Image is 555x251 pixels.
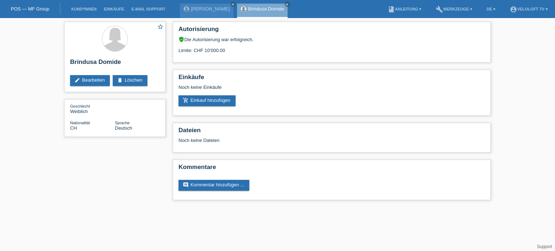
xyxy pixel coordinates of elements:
i: add_shopping_cart [183,98,189,103]
a: close [285,2,290,7]
i: account_circle [510,6,517,13]
a: editBearbeiten [70,75,110,86]
i: delete [117,77,123,83]
a: Support [537,244,552,249]
h2: Einkäufe [178,74,485,85]
a: account_circleVeloLoft TV ▾ [506,7,551,11]
a: Einkäufe [100,7,128,11]
span: Deutsch [115,125,132,131]
span: Nationalität [70,121,90,125]
a: deleteLöschen [113,75,147,86]
a: [PERSON_NAME] [191,6,230,12]
i: close [231,3,235,6]
div: Die Autorisierung war erfolgreich. [178,36,485,42]
i: comment [183,182,189,188]
a: POS — MF Group [11,6,49,12]
a: Brindusa Domide [248,6,284,12]
i: verified_user [178,36,184,42]
h2: Kommentare [178,164,485,174]
a: Kund*innen [68,7,100,11]
div: Noch keine Einkäufe [178,85,485,95]
i: book [388,6,395,13]
a: close [231,2,236,7]
h2: Dateien [178,127,485,138]
i: build [436,6,443,13]
i: edit [74,77,80,83]
span: Geschlecht [70,104,90,108]
h2: Autorisierung [178,26,485,36]
a: add_shopping_cartEinkauf hinzufügen [178,95,236,106]
a: star_border [157,23,164,31]
a: commentKommentar hinzufügen ... [178,180,249,191]
h2: Brindusa Domide [70,59,160,69]
i: close [285,3,289,6]
a: bookAnleitung ▾ [384,7,425,11]
div: Noch keine Dateien [178,138,399,143]
a: DE ▾ [483,7,499,11]
i: star_border [157,23,164,30]
span: Sprache [115,121,130,125]
a: E-Mail Support [128,7,169,11]
div: Weiblich [70,103,115,114]
span: Schweiz [70,125,77,131]
a: buildWerkzeuge ▾ [432,7,476,11]
div: Limite: CHF 10'000.00 [178,42,485,53]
